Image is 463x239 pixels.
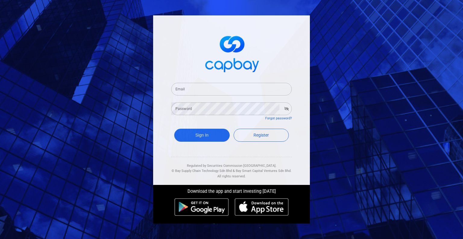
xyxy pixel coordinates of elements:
a: Forgot password? [265,116,292,120]
img: ios [235,198,288,216]
img: android [175,198,229,216]
div: Regulated by Securities Commission [GEOGRAPHIC_DATA]. & All rights reserved. [171,157,292,179]
div: Download the app and start investing [DATE] [149,185,314,195]
a: Register [234,129,289,142]
span: Bay Smart Capital Ventures Sdn Bhd. [236,169,291,173]
button: Sign In [174,129,230,142]
span: © Bay Supply Chain Technology Sdn Bhd [172,169,232,173]
span: Register [254,133,269,137]
img: logo [201,31,262,76]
